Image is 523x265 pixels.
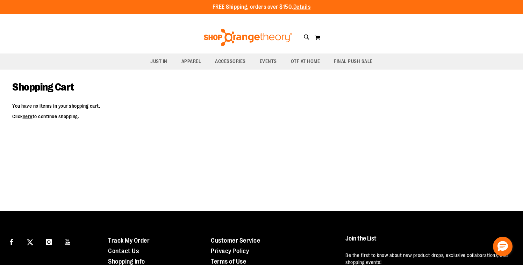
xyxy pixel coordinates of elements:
a: Visit our Facebook page [5,235,17,248]
span: JUST IN [150,53,167,69]
a: Visit our X page [24,235,36,248]
a: APPAREL [174,53,208,70]
span: OTF AT HOME [291,53,320,69]
h4: Join the List [345,235,509,248]
a: FINAL PUSH SALE [327,53,380,70]
a: Contact Us [108,248,139,255]
p: Click to continue shopping. [12,113,511,120]
span: Shopping Cart [12,81,74,93]
a: Shopping Info [108,258,145,265]
a: Terms of Use [211,258,246,265]
span: FINAL PUSH SALE [334,53,373,69]
a: here [23,114,33,119]
img: Twitter [27,239,33,245]
a: Visit our Youtube page [62,235,74,248]
a: Customer Service [211,237,260,244]
a: OTF AT HOME [284,53,327,70]
img: Shop Orangetheory [203,29,293,46]
a: Track My Order [108,237,150,244]
a: Visit our Instagram page [43,235,55,248]
button: Hello, have a question? Let’s chat. [493,237,513,256]
span: EVENTS [260,53,277,69]
a: EVENTS [253,53,284,70]
p: FREE Shipping, orders over $150. [213,3,311,11]
span: ACCESSORIES [215,53,246,69]
a: JUST IN [143,53,174,70]
span: APPAREL [181,53,201,69]
a: Privacy Policy [211,248,249,255]
a: Details [293,4,311,10]
p: You have no items in your shopping cart. [12,102,511,109]
a: ACCESSORIES [208,53,253,70]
